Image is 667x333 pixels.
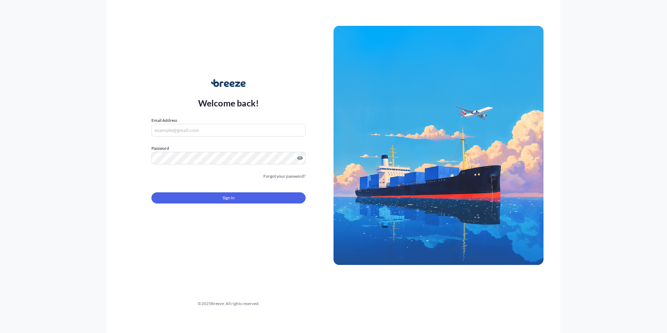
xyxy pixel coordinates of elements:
div: © 2025 Breeze. All rights reserved. [123,300,333,307]
button: Show password [297,155,303,161]
p: Welcome back! [198,97,259,109]
label: Password [151,145,306,152]
label: Email Address [151,117,177,124]
span: Sign In [223,194,235,201]
a: Forgot your password? [263,173,306,180]
button: Sign In [151,192,306,203]
img: Ship illustration [333,26,544,265]
input: example@gmail.com [151,124,306,136]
